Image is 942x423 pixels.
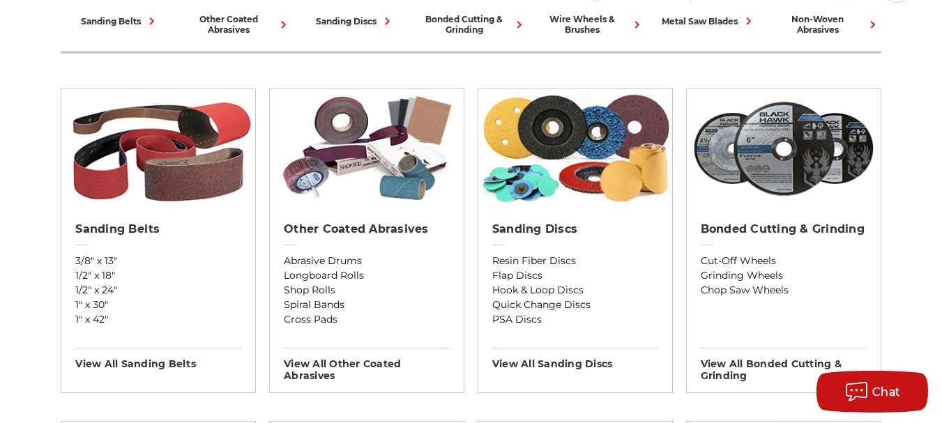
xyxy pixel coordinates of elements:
[420,14,526,35] div: bonded cutting & grinding
[75,222,241,236] h2: Sanding Belts
[316,14,395,29] div: sanding discs
[270,89,464,208] img: Other Coated Abrasives
[538,14,644,35] div: wire wheels & brushes
[492,298,658,312] a: Quick Change Discs
[75,298,241,312] a: 1" x 30"
[75,312,241,327] a: 1" x 42"
[492,268,658,283] a: Flap Discs
[75,283,241,298] a: 1/2" x 24"
[701,222,867,236] h2: Bonded Cutting & Grinding
[284,254,450,268] a: Abrasive Drums
[872,385,901,399] span: Chat
[284,268,450,283] a: Longboard Rolls
[75,348,241,370] h3: View All sanding belts
[662,14,756,29] div: metal saw blades
[284,348,450,382] h3: View All other coated abrasives
[492,312,658,327] a: PSA Discs
[492,254,658,268] a: Resin Fiber Discs
[75,254,241,268] a: 3/8" x 13"
[701,254,867,268] a: Cut-Off Wheels
[81,14,159,29] div: sanding belts
[284,283,450,298] a: Shop Rolls
[284,222,450,236] h2: Other Coated Abrasives
[492,222,658,236] h2: Sanding Discs
[701,348,867,382] h3: View All bonded cutting & grinding
[75,268,241,283] a: 1/2" x 18"
[61,89,255,208] img: Sanding Belts
[701,268,867,283] a: Grinding Wheels
[816,371,928,413] button: Chat
[284,298,450,312] a: Spiral Bands
[478,89,672,208] img: Sanding Discs
[492,283,658,298] a: Hook & Loop Discs
[701,283,867,298] a: Chop Saw Wheels
[284,312,450,327] a: Cross Pads
[687,89,881,208] img: Bonded Cutting & Grinding
[184,14,291,35] div: other coated abrasives
[773,14,880,35] div: non-woven abrasives
[492,348,658,370] h3: View All sanding discs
